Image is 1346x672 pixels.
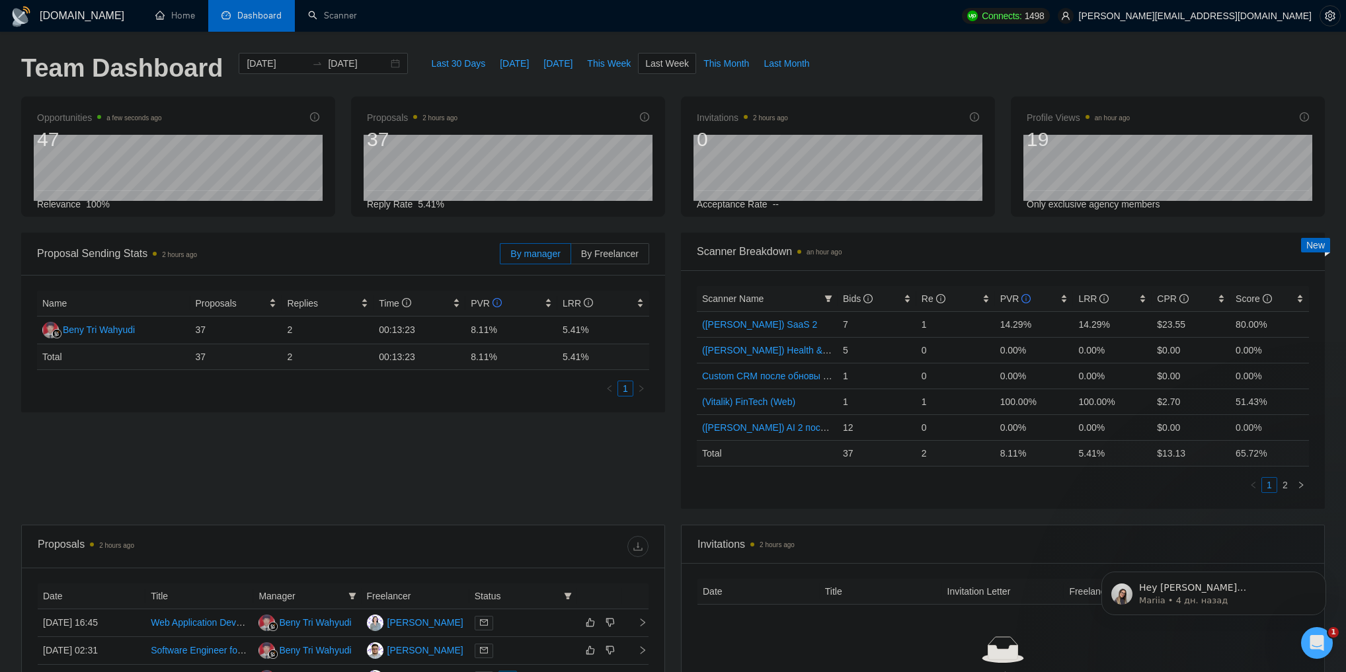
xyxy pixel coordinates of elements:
button: like [582,642,598,658]
button: like [582,615,598,630]
span: right [1297,481,1305,489]
th: Invitation Letter [942,579,1064,605]
time: 2 hours ago [753,114,788,122]
button: left [1246,477,1261,493]
span: Last Month [764,56,809,71]
td: 5.41 % [1073,440,1152,466]
span: Connects: [982,9,1021,23]
td: 0.00% [1230,414,1309,440]
button: download [627,536,649,557]
button: right [1293,477,1309,493]
span: 100% [86,199,110,209]
span: to [312,58,323,69]
button: This Week [580,53,638,74]
time: 2 hours ago [99,542,134,549]
td: 0 [916,337,995,363]
span: Manager [258,589,342,603]
a: setting [1320,11,1341,21]
td: 37 [190,344,282,370]
iframe: Intercom live chat [1301,627,1333,659]
span: Score [1236,293,1271,304]
div: 37 [367,127,457,152]
td: 2 [282,317,374,344]
span: left [1249,481,1257,489]
span: dislike [606,645,615,655]
img: gigradar-bm.png [268,650,278,659]
th: Title [820,579,942,605]
img: gigradar-bm.png [52,329,61,338]
td: 0 [916,414,995,440]
a: VT[PERSON_NAME] [367,644,463,655]
span: info-circle [493,298,502,307]
button: This Month [696,53,756,74]
span: swap-right [312,58,323,69]
td: $2.70 [1152,389,1230,414]
td: 00:13:23 [374,344,465,370]
td: $23.55 [1152,311,1230,337]
span: Scanner Breakdown [697,243,1309,260]
td: 37 [190,317,282,344]
li: 2 [1277,477,1293,493]
span: mail [480,646,488,654]
td: $ 13.13 [1152,440,1230,466]
span: Proposal Sending Stats [37,245,500,262]
td: 14.29% [995,311,1074,337]
span: Invitations [697,536,1308,552]
span: Only exclusive agency members [1027,199,1160,209]
span: Invitations [697,110,788,126]
span: PVR [1000,293,1031,304]
span: This Month [703,56,749,71]
li: Next Page [633,381,649,396]
td: 0.00% [1073,363,1152,389]
td: 0.00% [995,414,1074,440]
span: dislike [606,617,615,628]
div: 19 [1027,127,1130,152]
span: 1 [1328,627,1339,638]
th: Proposals [190,291,282,317]
span: info-circle [863,294,873,303]
span: right [627,618,647,627]
td: 1 [916,389,995,414]
a: Software Engineer for Proposal and Contract Management System [151,645,425,655]
span: info-circle [1179,294,1189,303]
td: Software Engineer for Proposal and Contract Management System [145,637,253,665]
iframe: Intercom notifications сообщение [1082,544,1346,636]
td: 0.00% [995,363,1074,389]
span: filter [564,592,572,600]
input: End date [328,56,388,71]
td: 2 [282,344,374,370]
button: left [602,381,617,396]
span: Opportunities [37,110,162,126]
span: New [1306,240,1325,250]
span: 1498 [1025,9,1045,23]
time: 2 hours ago [760,541,795,548]
th: Manager [253,583,361,609]
td: 0 [916,363,995,389]
a: 2 [1278,478,1292,492]
span: PVR [471,298,502,309]
span: By manager [510,248,560,259]
td: Web Application Development [145,609,253,637]
span: 5.41% [418,199,444,209]
button: Last Month [756,53,816,74]
td: 1 [838,363,916,389]
a: homeHome [155,10,195,21]
time: a few seconds ago [106,114,161,122]
a: (Vitalik) FinTech (Web) [702,396,795,407]
img: TK [367,615,383,631]
td: Total [37,344,190,370]
td: 51.43% [1230,389,1309,414]
td: 7 [838,311,916,337]
span: filter [824,295,832,303]
a: Web Application Development [151,617,274,628]
a: BTBeny Tri Wahyudi [258,644,351,655]
span: info-circle [1300,112,1309,122]
span: like [586,617,595,628]
a: TK[PERSON_NAME] [367,616,463,627]
span: info-circle [1099,294,1109,303]
span: -- [773,199,779,209]
td: 0.00% [1073,414,1152,440]
span: info-circle [1021,294,1031,303]
span: Scanner Name [702,293,764,304]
